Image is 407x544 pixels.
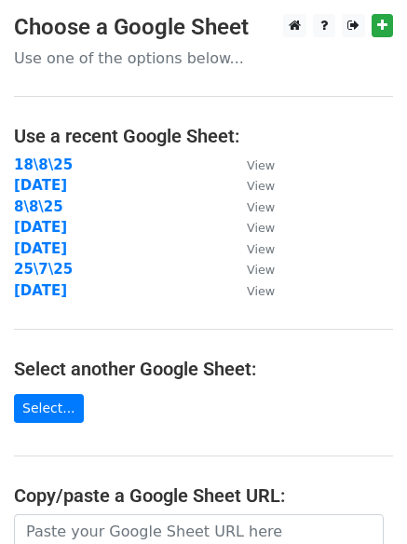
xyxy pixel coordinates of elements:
[14,484,393,507] h4: Copy/paste a Google Sheet URL:
[14,198,63,215] a: 8\8\25
[14,261,73,278] a: 25\7\25
[228,156,275,173] a: View
[247,158,275,172] small: View
[247,284,275,298] small: View
[247,200,275,214] small: View
[228,198,275,215] a: View
[14,358,393,380] h4: Select another Google Sheet:
[14,177,67,194] a: [DATE]
[14,156,73,173] a: 18\8\25
[247,179,275,193] small: View
[14,48,393,68] p: Use one of the options below...
[228,177,275,194] a: View
[228,282,275,299] a: View
[228,219,275,236] a: View
[14,282,67,299] a: [DATE]
[228,261,275,278] a: View
[14,240,67,257] a: [DATE]
[247,221,275,235] small: View
[14,219,67,236] a: [DATE]
[14,14,393,41] h3: Choose a Google Sheet
[247,263,275,277] small: View
[14,125,393,147] h4: Use a recent Google Sheet:
[228,240,275,257] a: View
[247,242,275,256] small: View
[14,394,84,423] a: Select...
